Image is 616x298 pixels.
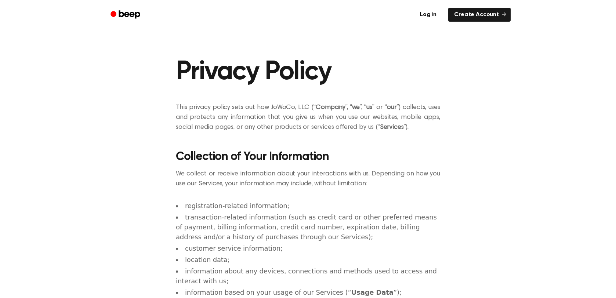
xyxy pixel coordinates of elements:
strong: we [352,104,360,111]
a: Log in [413,6,444,23]
li: customer service information; [176,243,440,253]
p: This privacy policy sets out how JoWoCo, LLC (“ ”, “ ”, “ ” or “ ”) collects, uses and protects a... [176,103,440,132]
li: information based on your usage of our Services (“ ”); [176,287,440,297]
h1: Privacy Policy [176,59,440,85]
a: Create Account [448,8,511,22]
strong: us [366,104,372,111]
strong: Services [380,124,404,131]
strong: our [387,104,397,111]
a: Beep [105,8,147,22]
strong: Company [316,104,345,111]
li: location data; [176,255,440,265]
h2: Collection of Your Information [176,150,440,163]
p: We collect or receive information about your interactions with us. Depending on how you use our S... [176,169,440,189]
li: registration-related information; [176,201,440,211]
strong: Usage Data [351,288,394,296]
li: information about any devices, connections and methods used to access and interact with us; [176,266,440,286]
li: transaction-related information (such as credit card or other preferred means of payment, billing... [176,212,440,242]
